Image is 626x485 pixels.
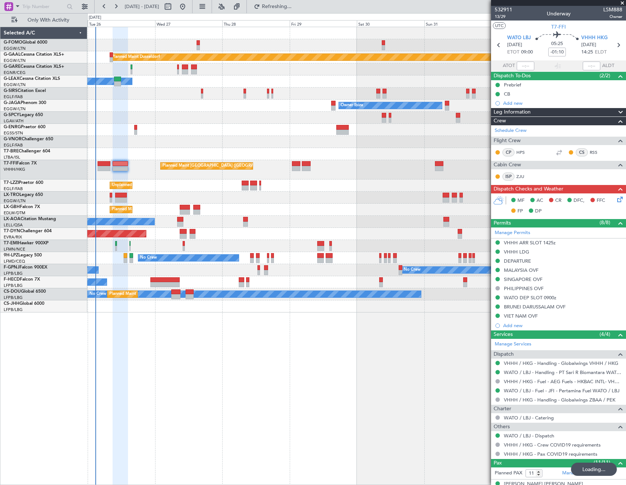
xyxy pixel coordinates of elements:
[503,62,515,70] span: ATOT
[4,118,23,124] a: LGAV/ATH
[4,161,37,166] a: T7-FFIFalcon 7X
[89,15,101,21] div: [DATE]
[4,64,21,69] span: G-GARE
[4,46,26,51] a: EGGW/LTN
[590,149,606,156] a: RSS
[4,210,25,216] a: EDLW/DTM
[494,161,521,169] span: Cabin Crew
[4,40,47,45] a: G-FOMOGlobal 6000
[155,20,223,27] div: Wed 27
[4,101,21,105] span: G-JAGA
[4,77,19,81] span: G-LEAX
[4,301,19,306] span: CS-JHH
[4,101,46,105] a: G-JAGAPhenom 300
[4,89,18,93] span: G-SIRS
[4,229,52,233] a: T7-DYNChallenger 604
[4,125,45,129] a: G-ENRGPraetor 600
[22,1,65,12] input: Trip Number
[404,264,421,275] div: No Crew
[603,14,622,20] span: Owner
[4,113,19,117] span: G-SPCY
[555,197,561,204] span: CR
[4,277,40,282] a: F-HECDFalcon 7X
[4,181,19,185] span: T7-LZZI
[504,304,565,310] div: BRUNEI DARUSSALAM OVF
[504,249,529,255] div: VHHH LDG
[504,91,510,97] div: CB
[4,137,53,141] a: G-VNORChallenger 650
[290,20,357,27] div: Fri 29
[112,52,160,63] div: Planned Maint Dusseldorf
[517,197,524,204] span: MF
[4,186,23,192] a: EGLF/FAB
[4,82,26,88] a: EGGW/LTN
[4,193,19,197] span: LX-TRO
[4,265,47,270] a: F-GPNJFalcon 900EX
[494,423,510,431] span: Others
[4,271,23,276] a: LFPB/LBG
[112,204,194,215] div: Planned Maint Nice ([GEOGRAPHIC_DATA])
[494,350,514,359] span: Dispatch
[600,330,610,338] span: (4/4)
[504,388,619,394] a: WATO / LBJ - Fuel - JFI - Pertamina Fuel WATO / LBJ
[4,40,22,45] span: G-FOMO
[503,100,622,106] div: Add new
[504,267,538,273] div: MALAYSIA OVF
[535,208,542,215] span: DP
[494,459,502,467] span: Pax
[4,253,42,258] a: 9H-LPZLegacy 500
[89,289,106,300] div: No Crew
[494,405,511,413] span: Charter
[4,130,23,136] a: EGSS/STN
[574,197,585,204] span: DFC,
[494,219,511,227] span: Permits
[600,72,610,79] span: (2/2)
[4,205,40,209] a: LX-GBHFalcon 7X
[517,62,534,70] input: --:--
[597,197,605,204] span: FFC
[261,4,292,9] span: Refreshing...
[516,149,533,156] a: HPS
[341,100,363,111] div: Owner Ibiza
[4,289,46,294] a: CS-DOUGlobal 6500
[4,241,48,245] a: T7-EMIHawker 900XP
[4,58,26,63] a: EGGW/LTN
[4,125,21,129] span: G-ENRG
[494,72,531,80] span: Dispatch To-Dos
[571,463,617,476] div: Loading...
[494,117,506,125] span: Crew
[4,167,25,172] a: VHHH/HKG
[424,20,492,27] div: Sun 31
[4,241,18,245] span: T7-EMI
[504,360,618,366] a: VHHH / HKG - Handling - Globalwings VHHH / HKG
[504,295,556,301] div: WATO DEP SLOT 0900z
[551,23,566,31] span: T7-FFI
[4,289,21,294] span: CS-DOU
[4,137,22,141] span: G-VNOR
[602,62,614,70] span: ALDT
[250,1,294,12] button: Refreshing...
[521,49,533,56] span: 09:00
[581,49,593,56] span: 14:25
[4,142,23,148] a: EGLF/FAB
[4,181,43,185] a: T7-LZZIPraetor 600
[517,208,523,215] span: FP
[4,149,50,153] a: T7-BREChallenger 604
[504,258,531,264] div: DEPARTURE
[4,64,64,69] a: G-GARECessna Citation XLS+
[504,82,521,88] div: Prebrief
[581,34,608,42] span: VHHH HKG
[495,127,527,134] a: Schedule Crew
[495,341,531,348] a: Manage Services
[494,108,531,116] span: Leg Information
[495,470,522,477] label: Planned PAX
[4,229,20,233] span: T7-DYN
[551,40,563,48] span: 05:25
[502,173,515,181] div: ISP
[504,397,615,403] a: VHHH / HKG - Handling - Globalwings ZBAA / PEK
[603,6,622,14] span: LSM888
[504,415,554,421] a: WATO / LBJ - Catering
[594,459,610,466] span: (11/11)
[600,219,610,226] span: (8/8)
[504,433,554,439] a: WATO / LBJ - Dispatch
